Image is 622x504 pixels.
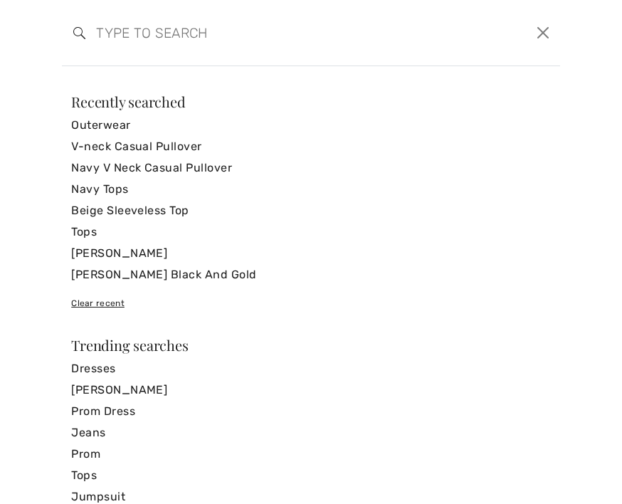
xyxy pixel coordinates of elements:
[71,443,551,465] a: Prom
[532,21,554,44] button: Close
[71,179,551,200] a: Navy Tops
[71,200,551,221] a: Beige Sleeveless Top
[71,465,551,486] a: Tops
[71,338,551,352] div: Trending searches
[71,358,551,379] a: Dresses
[71,221,551,243] a: Tops
[35,10,64,23] span: Chat
[71,115,551,136] a: Outerwear
[71,401,551,422] a: Prom Dress
[71,379,551,401] a: [PERSON_NAME]
[71,95,551,109] div: Recently searched
[71,243,551,264] a: [PERSON_NAME]
[71,422,551,443] a: Jeans
[85,11,429,54] input: TYPE TO SEARCH
[73,27,85,39] img: search the website
[71,157,551,179] a: Navy V Neck Casual Pullover
[71,136,551,157] a: V-neck Casual Pullover
[71,297,551,310] div: Clear recent
[71,264,551,285] a: [PERSON_NAME] Black And Gold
